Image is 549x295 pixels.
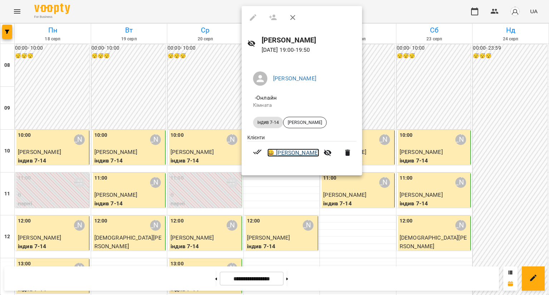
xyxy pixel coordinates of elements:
[253,119,283,126] span: індив 7-14
[253,147,262,156] svg: Візит сплачено
[253,94,278,101] span: - Онлайн
[253,102,351,109] p: Кімната
[283,119,326,126] span: [PERSON_NAME]
[283,117,327,128] div: [PERSON_NAME]
[262,35,356,46] h6: [PERSON_NAME]
[247,134,356,167] ul: Клієнти
[273,75,316,82] a: [PERSON_NAME]
[267,149,319,157] a: 😀 [PERSON_NAME]
[262,46,356,54] p: [DATE] 19:00 - 19:50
